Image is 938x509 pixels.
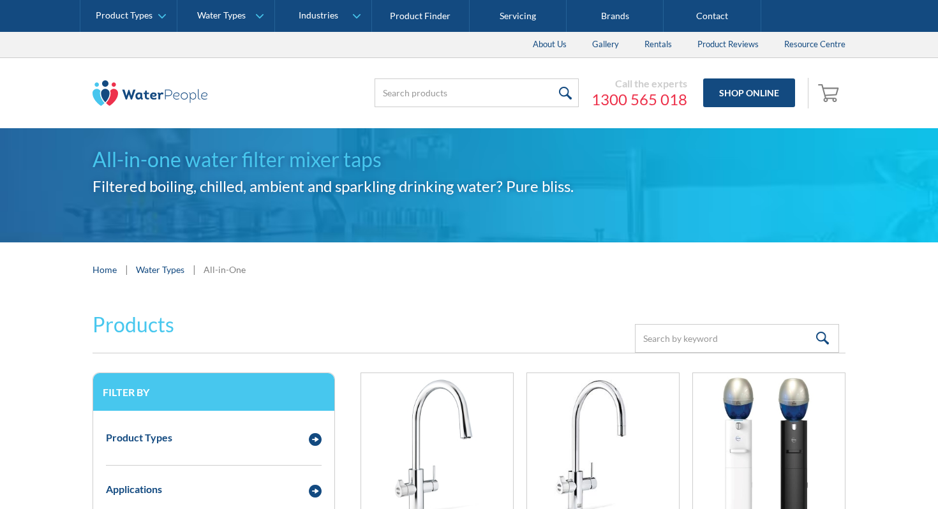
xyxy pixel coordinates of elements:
div: | [191,262,197,277]
a: Product Reviews [685,32,771,57]
a: About Us [520,32,579,57]
div: | [123,262,130,277]
a: Resource Centre [771,32,858,57]
h2: Products [93,309,174,340]
div: Applications [106,482,162,497]
a: Open cart [815,78,845,108]
a: Gallery [579,32,632,57]
div: Product Types [106,430,172,445]
h3: Filter by [103,386,325,398]
div: Call the experts [592,77,687,90]
h1: All-in-one water filter mixer taps [93,144,845,175]
a: Shop Online [703,78,795,107]
div: Industries [299,10,338,21]
a: Water Types [136,263,184,276]
div: Water Types [197,10,246,21]
input: Search products [375,78,579,107]
a: 1300 565 018 [592,90,687,109]
input: Search by keyword [635,324,839,353]
h2: Filtered boiling, chilled, ambient and sparkling drinking water? Pure bliss. [93,175,845,198]
a: Home [93,263,117,276]
img: shopping cart [818,82,842,103]
div: All-in-One [204,263,246,276]
img: The Water People [93,80,207,106]
a: Rentals [632,32,685,57]
div: Product Types [96,10,153,21]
